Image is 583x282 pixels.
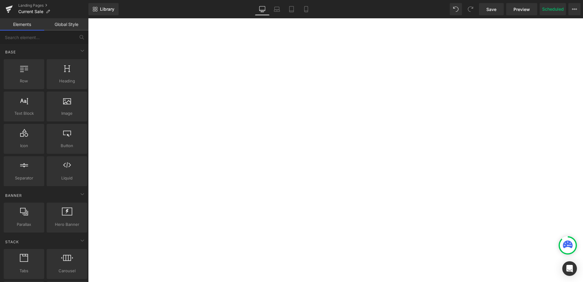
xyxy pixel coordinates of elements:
button: More [568,3,581,15]
span: Separator [5,175,42,181]
span: Preview [513,6,530,13]
span: Liquid [48,175,85,181]
button: Scheduled [540,3,566,15]
a: Global Style [44,18,88,31]
span: Icon [5,143,42,149]
span: Carousel [48,268,85,274]
button: Undo [450,3,462,15]
span: Library [100,6,114,12]
span: Stack [5,239,20,245]
a: New Library [88,3,119,15]
span: Tabs [5,268,42,274]
a: Laptop [270,3,284,15]
span: Save [486,6,496,13]
span: Base [5,49,16,55]
button: Redo [464,3,477,15]
span: Parallax [5,221,42,228]
span: Banner [5,193,23,198]
span: Image [48,110,85,117]
div: Open Intercom Messenger [562,261,577,276]
a: Desktop [255,3,270,15]
span: Row [5,78,42,84]
span: Text Block [5,110,42,117]
a: Mobile [299,3,313,15]
span: Button [48,143,85,149]
a: Landing Pages [18,3,88,8]
span: Hero Banner [48,221,85,228]
a: Preview [506,3,537,15]
span: Current Sale [18,9,43,14]
a: Tablet [284,3,299,15]
span: Heading [48,78,85,84]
